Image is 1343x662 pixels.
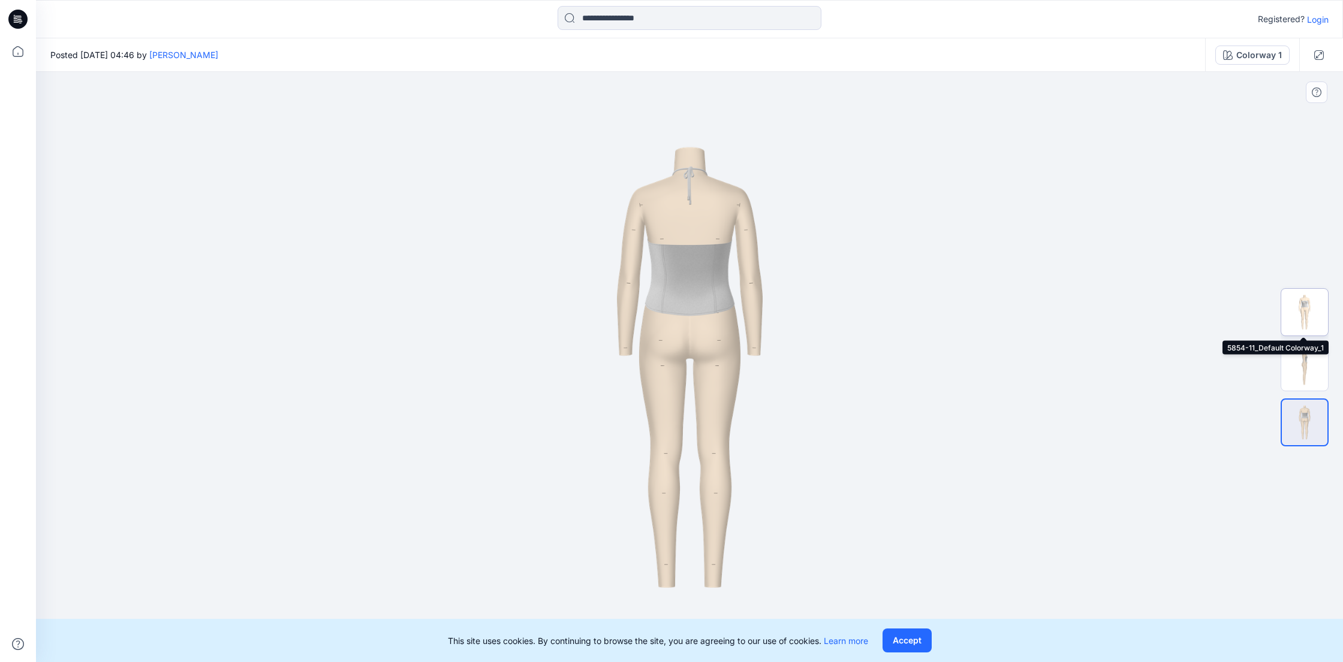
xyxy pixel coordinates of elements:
button: Colorway 1 [1215,46,1290,65]
img: 5854-11_Default Colorway_1 [1281,289,1328,335]
p: This site uses cookies. By continuing to browse the site, you are agreeing to our use of cookies. [448,634,868,647]
img: 5854-11_Default Colorway_2 [1281,344,1328,391]
a: Learn more [824,636,868,646]
img: eyJhbGciOiJIUzI1NiIsImtpZCI6IjAiLCJzbHQiOiJzZXMiLCJ0eXAiOiJKV1QifQ.eyJkYXRhIjp7InR5cGUiOiJzdG9yYW... [395,72,985,662]
a: [PERSON_NAME] [149,50,218,60]
span: Posted [DATE] 04:46 by [50,49,218,61]
button: Accept [883,628,932,652]
img: 5854-11_Default Colorway_3 [1282,400,1327,445]
p: Registered? [1258,12,1305,26]
p: Login [1307,13,1329,26]
div: Colorway 1 [1236,49,1282,62]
